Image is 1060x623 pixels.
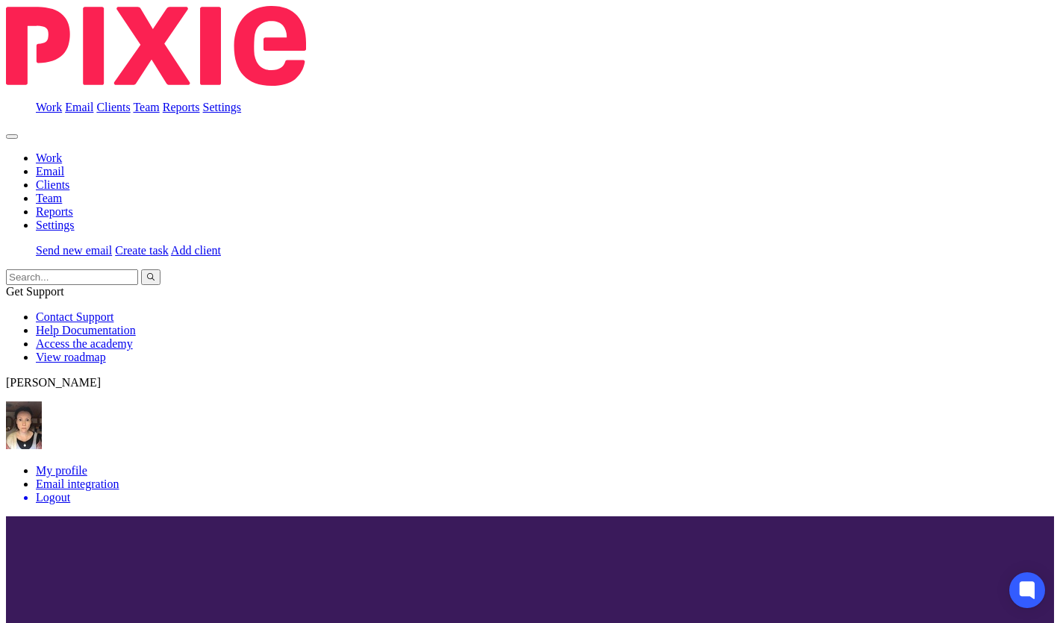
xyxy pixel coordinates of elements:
[141,269,160,285] button: Search
[36,337,133,350] a: Access the academy
[36,478,119,490] a: Email integration
[6,285,64,298] span: Get Support
[36,244,112,257] a: Send new email
[36,310,113,323] a: Contact Support
[36,324,136,336] a: Help Documentation
[36,101,62,113] a: Work
[6,6,306,86] img: Pixie
[171,244,221,257] a: Add client
[6,401,42,449] img: 324535E6-56EA-408B-A48B-13C02EA99B5D.jpeg
[36,192,62,204] a: Team
[6,269,138,285] input: Search
[6,376,1054,389] p: [PERSON_NAME]
[96,101,130,113] a: Clients
[36,351,106,363] a: View roadmap
[36,165,64,178] a: Email
[133,101,159,113] a: Team
[163,101,200,113] a: Reports
[36,205,73,218] a: Reports
[203,101,242,113] a: Settings
[65,101,93,113] a: Email
[115,244,169,257] a: Create task
[36,464,87,477] a: My profile
[36,491,1054,504] a: Logout
[36,219,75,231] a: Settings
[36,151,62,164] a: Work
[36,178,69,191] a: Clients
[36,491,70,504] span: Logout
